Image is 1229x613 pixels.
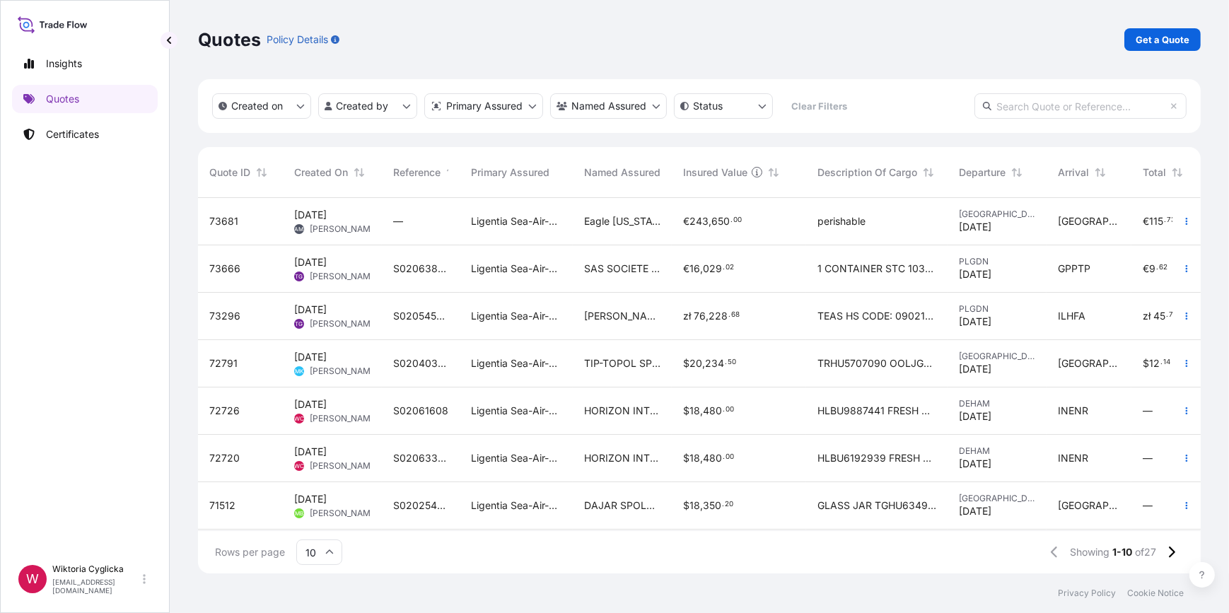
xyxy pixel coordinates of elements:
[294,208,327,222] span: [DATE]
[393,214,403,228] span: —
[693,99,723,113] p: Status
[1160,360,1163,365] span: .
[209,165,250,180] span: Quote ID
[52,578,140,595] p: [EMAIL_ADDRESS][DOMAIN_NAME]
[1136,33,1189,47] p: Get a Quote
[46,57,82,71] p: Insights
[726,265,734,270] span: 02
[198,28,261,51] p: Quotes
[1058,588,1116,599] p: Privacy Policy
[1164,218,1166,223] span: .
[393,404,448,418] span: S02061608
[725,502,733,507] span: 20
[1149,358,1160,368] span: 12
[1092,164,1109,181] button: Sort
[46,127,99,141] p: Certificates
[1166,313,1168,317] span: .
[1156,265,1158,270] span: .
[424,93,543,119] button: distributor Filter options
[471,165,549,180] span: Primary Assured
[709,216,711,226] span: ,
[792,99,848,113] p: Clear Filters
[703,406,722,416] span: 480
[725,360,727,365] span: .
[1153,311,1165,321] span: 45
[694,311,706,321] span: 76
[683,165,747,180] span: Insured Value
[1008,164,1025,181] button: Sort
[471,262,561,276] span: Ligentia Sea-Air-Rail Sp. z o.o.
[1127,588,1184,599] p: Cookie Notice
[471,404,561,418] span: Ligentia Sea-Air-Rail Sp. z o.o.
[471,451,561,465] span: Ligentia Sea-Air-Rail Sp. z o.o.
[294,492,327,506] span: [DATE]
[267,33,328,47] p: Policy Details
[689,264,700,274] span: 16
[294,350,327,364] span: [DATE]
[703,453,722,463] span: 480
[294,445,327,459] span: [DATE]
[683,501,689,510] span: $
[393,165,441,180] span: Reference
[215,545,285,559] span: Rows per page
[393,451,448,465] span: S02063305
[726,407,734,412] span: 00
[974,93,1187,119] input: Search Quote or Reference...
[295,364,303,378] span: MK
[959,256,1035,267] span: PLGDN
[584,404,660,418] span: HORIZON INTERNATIONAL
[1058,404,1088,418] span: INENR
[1143,216,1149,226] span: €
[1163,360,1170,365] span: 14
[393,262,448,276] span: S02063834
[318,93,417,119] button: createdBy Filter options
[711,216,730,226] span: 650
[733,218,742,223] span: 00
[1112,545,1132,559] span: 1-10
[1058,356,1120,370] span: [GEOGRAPHIC_DATA]
[959,493,1035,504] span: [GEOGRAPHIC_DATA]
[722,502,724,507] span: .
[959,220,991,234] span: [DATE]
[351,164,368,181] button: Sort
[689,453,700,463] span: 18
[765,164,782,181] button: Sort
[310,223,378,235] span: [PERSON_NAME]
[584,309,660,323] span: [PERSON_NAME] [PERSON_NAME]
[728,313,730,317] span: .
[571,99,646,113] p: Named Assured
[705,358,724,368] span: 234
[584,262,660,276] span: SAS SOCIETE GUADELOUPEENNE DE DISTRIBUTION
[12,49,158,78] a: Insights
[959,398,1035,409] span: DEHAM
[584,498,660,513] span: DAJAR SPOLKA Z O. O.
[1058,165,1089,180] span: Arrival
[1058,262,1090,276] span: GPPTP
[780,95,859,117] button: Clear Filters
[310,508,378,519] span: [PERSON_NAME]
[700,453,703,463] span: ,
[689,501,700,510] span: 18
[817,165,917,180] span: Description Of Cargo
[584,165,660,180] span: Named Assured
[471,309,561,323] span: Ligentia Sea-Air-Rail Sp. z o.o.
[310,271,378,282] span: [PERSON_NAME]
[817,356,936,370] span: TRHU5707090 OOLJGS1442 40HC 2664.00 KG 7.60 M3 5 PLT || TIRE REPAIR TOOLS
[12,85,158,113] a: Quotes
[443,164,460,181] button: Sort
[1143,498,1153,513] span: —
[471,498,561,513] span: Ligentia Sea-Air-Rail Sp. z o.o.
[683,406,689,416] span: $
[709,311,728,321] span: 228
[730,218,733,223] span: .
[294,303,327,317] span: [DATE]
[683,358,689,368] span: $
[703,264,722,274] span: 029
[393,309,448,323] span: S02054598
[209,498,235,513] span: 71512
[959,409,991,424] span: [DATE]
[295,222,304,236] span: AM
[683,311,691,321] span: zł
[817,404,936,418] span: HLBU9887441 FRESH APPLES ON 21 PALLETS NET WEIGHT: 20160 KG HS CODE: 08081080 CLASS I INV. NO 11/...
[959,362,991,376] span: [DATE]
